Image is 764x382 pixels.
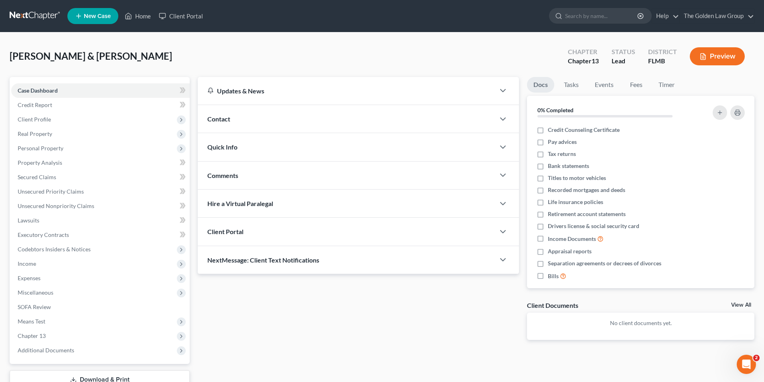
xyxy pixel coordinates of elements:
[737,355,756,374] iframe: Intercom live chat
[680,9,754,23] a: The Golden Law Group
[652,77,681,93] a: Timer
[10,50,172,62] span: [PERSON_NAME] & [PERSON_NAME]
[207,228,243,235] span: Client Portal
[548,186,625,194] span: Recorded mortgages and deeds
[548,126,620,134] span: Credit Counseling Certificate
[18,275,41,281] span: Expenses
[207,87,485,95] div: Updates & News
[207,172,238,179] span: Comments
[18,332,46,339] span: Chapter 13
[568,57,599,66] div: Chapter
[18,231,69,238] span: Executory Contracts
[18,116,51,123] span: Client Profile
[565,8,638,23] input: Search by name...
[84,13,111,19] span: New Case
[557,77,585,93] a: Tasks
[548,198,603,206] span: Life insurance policies
[548,210,626,218] span: Retirement account statements
[18,130,52,137] span: Real Property
[548,247,592,255] span: Appraisal reports
[18,217,39,224] span: Lawsuits
[527,301,578,309] div: Client Documents
[690,47,745,65] button: Preview
[18,174,56,180] span: Secured Claims
[18,145,63,152] span: Personal Property
[207,256,319,264] span: NextMessage: Client Text Notifications
[11,156,190,170] a: Property Analysis
[18,246,91,253] span: Codebtors Insiders & Notices
[121,9,155,23] a: Home
[731,302,751,308] a: View All
[11,184,190,199] a: Unsecured Priority Claims
[11,83,190,98] a: Case Dashboard
[207,143,237,151] span: Quick Info
[207,200,273,207] span: Hire a Virtual Paralegal
[18,260,36,267] span: Income
[612,57,635,66] div: Lead
[548,222,639,230] span: Drivers license & social security card
[18,188,84,195] span: Unsecured Priority Claims
[18,202,94,209] span: Unsecured Nonpriority Claims
[612,47,635,57] div: Status
[18,347,74,354] span: Additional Documents
[18,318,45,325] span: Means Test
[11,300,190,314] a: SOFA Review
[18,101,52,108] span: Credit Report
[592,57,599,65] span: 13
[533,319,748,327] p: No client documents yet.
[548,150,576,158] span: Tax returns
[537,107,574,113] strong: 0% Completed
[11,213,190,228] a: Lawsuits
[548,138,577,146] span: Pay advices
[652,9,679,23] a: Help
[548,259,661,267] span: Separation agreements or decrees of divorces
[548,235,596,243] span: Income Documents
[18,159,62,166] span: Property Analysis
[11,228,190,242] a: Executory Contracts
[623,77,649,93] a: Fees
[753,355,760,361] span: 2
[568,47,599,57] div: Chapter
[527,77,554,93] a: Docs
[11,199,190,213] a: Unsecured Nonpriority Claims
[648,57,677,66] div: FLMB
[548,174,606,182] span: Titles to motor vehicles
[548,162,589,170] span: Bank statements
[207,115,230,123] span: Contact
[648,47,677,57] div: District
[155,9,207,23] a: Client Portal
[18,289,53,296] span: Miscellaneous
[11,170,190,184] a: Secured Claims
[588,77,620,93] a: Events
[11,98,190,112] a: Credit Report
[548,272,559,280] span: Bills
[18,303,51,310] span: SOFA Review
[18,87,58,94] span: Case Dashboard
